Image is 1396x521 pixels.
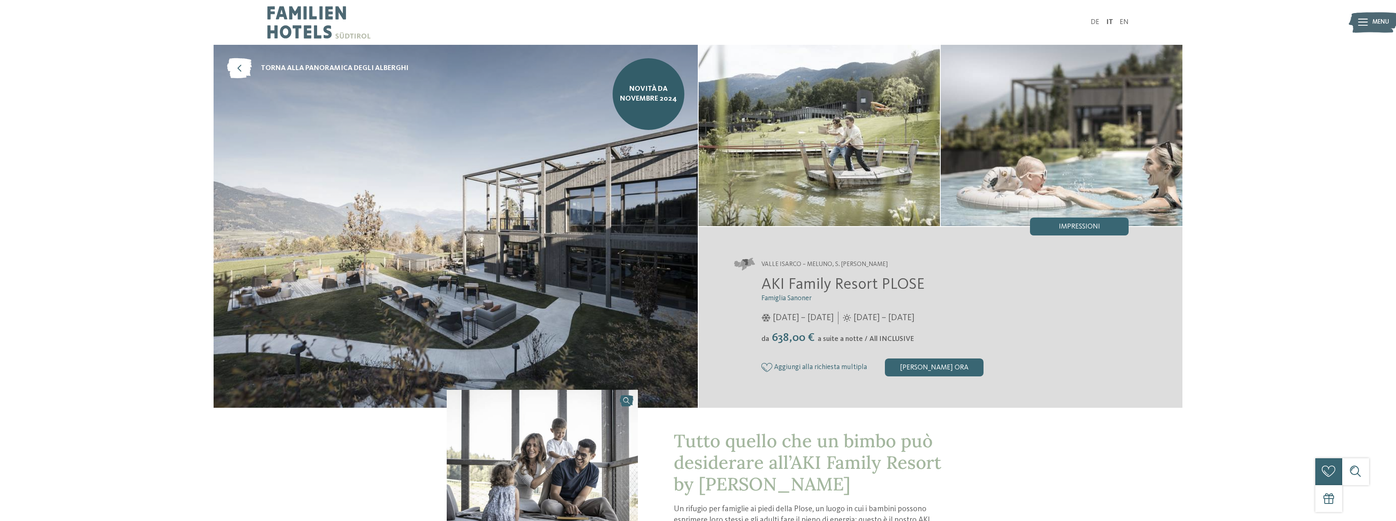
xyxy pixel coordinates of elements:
[1091,19,1099,26] a: DE
[261,64,408,74] span: torna alla panoramica degli alberghi
[761,260,888,269] span: Valle Isarco – Meluno, S. [PERSON_NAME]
[1106,19,1113,26] a: IT
[1059,223,1100,231] span: Impressioni
[674,429,941,495] span: Tutto quello che un bimbo può desiderare all’AKI Family Resort by [PERSON_NAME]
[774,363,867,371] span: Aggiungi alla richiesta multipla
[885,358,984,376] div: [PERSON_NAME] ora
[214,45,698,408] img: AKI: tutto quello che un bimbo può desiderare
[620,84,678,104] span: NOVITÀ da novembre 2024
[773,312,834,324] span: [DATE] – [DATE]
[770,332,817,344] span: 638,00 €
[1372,18,1389,27] span: Menu
[761,314,771,322] i: Orari d'apertura inverno
[699,45,940,226] img: AKI: tutto quello che un bimbo può desiderare
[843,314,851,322] i: Orari d'apertura estate
[761,336,769,343] span: da
[853,312,914,324] span: [DATE] – [DATE]
[1120,19,1129,26] a: EN
[761,277,925,292] span: AKI Family Resort PLOSE
[227,58,408,79] a: torna alla panoramica degli alberghi
[941,45,1182,226] img: AKI: tutto quello che un bimbo può desiderare
[761,295,812,302] span: Famiglia Sanoner
[818,336,914,343] span: a suite a notte / All INCLUSIVE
